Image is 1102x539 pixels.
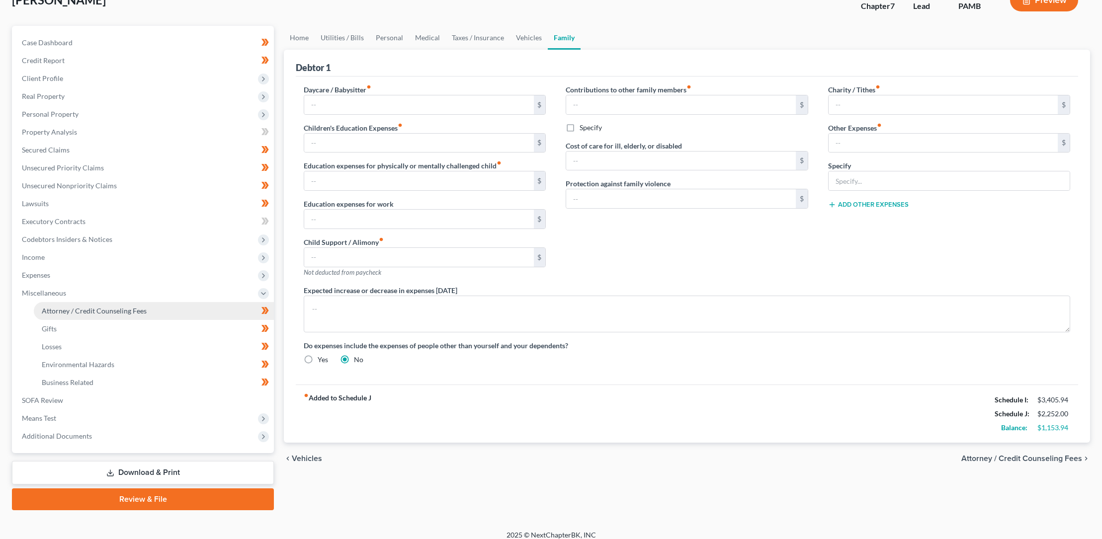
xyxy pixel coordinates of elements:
[284,455,292,462] i: chevron_left
[34,374,274,391] a: Business Related
[566,152,795,170] input: --
[34,320,274,338] a: Gifts
[534,210,546,229] div: $
[14,52,274,70] a: Credit Report
[534,171,546,190] div: $
[304,95,533,114] input: --
[12,461,274,484] a: Download & Print
[14,391,274,409] a: SOFA Review
[14,195,274,213] a: Lawsuits
[877,123,882,128] i: fiber_manual_record
[292,455,322,462] span: Vehicles
[22,74,63,82] span: Client Profile
[304,237,384,247] label: Child Support / Alimony
[366,84,371,89] i: fiber_manual_record
[796,95,808,114] div: $
[861,0,897,12] div: Chapter
[304,123,403,133] label: Children's Education Expenses
[446,26,510,50] a: Taxes / Insurance
[304,134,533,153] input: --
[304,285,457,296] label: Expected increase or decrease in expenses [DATE]
[14,159,274,177] a: Unsecured Priority Claims
[22,396,63,404] span: SOFA Review
[548,26,581,50] a: Family
[890,1,895,10] span: 7
[22,432,92,440] span: Additional Documents
[995,409,1029,418] strong: Schedule J:
[829,95,1058,114] input: --
[22,92,65,100] span: Real Property
[1082,455,1090,462] i: chevron_right
[566,178,671,189] label: Protection against family violence
[14,123,274,141] a: Property Analysis
[12,488,274,510] a: Review & File
[304,199,394,209] label: Education expenses for work
[315,26,370,50] a: Utilities / Bills
[828,84,880,95] label: Charity / Tithes
[22,163,104,172] span: Unsecured Priority Claims
[566,84,691,95] label: Contributions to other family members
[497,160,502,165] i: fiber_manual_record
[22,289,66,297] span: Miscellaneous
[14,34,274,52] a: Case Dashboard
[354,355,363,365] label: No
[1001,423,1027,432] strong: Balance:
[284,455,322,462] button: chevron_left Vehicles
[22,235,112,243] span: Codebtors Insiders & Notices
[828,123,882,133] label: Other Expenses
[1058,95,1070,114] div: $
[828,201,909,209] button: Add Other Expenses
[828,160,851,171] label: Specify
[1058,134,1070,153] div: $
[1037,409,1070,419] div: $2,252.00
[566,95,795,114] input: --
[14,213,274,231] a: Executory Contracts
[304,171,533,190] input: --
[22,181,117,190] span: Unsecured Nonpriority Claims
[42,378,93,386] span: Business Related
[580,123,602,133] label: Specify
[304,340,1070,351] label: Do expenses include the expenses of people other than yourself and your dependents?
[22,217,85,226] span: Executory Contracts
[304,84,371,95] label: Daycare / Babysitter
[22,128,77,136] span: Property Analysis
[42,307,147,315] span: Attorney / Credit Counseling Fees
[22,38,73,47] span: Case Dashboard
[398,123,403,128] i: fiber_manual_record
[566,141,682,151] label: Cost of care for ill, elderly, or disabled
[304,210,533,229] input: --
[534,134,546,153] div: $
[22,146,70,154] span: Secured Claims
[42,324,57,333] span: Gifts
[913,0,942,12] div: Lead
[995,395,1028,404] strong: Schedule I:
[318,355,328,365] label: Yes
[686,84,691,89] i: fiber_manual_record
[42,342,62,351] span: Losses
[14,141,274,159] a: Secured Claims
[829,134,1058,153] input: --
[304,393,309,398] i: fiber_manual_record
[370,26,409,50] a: Personal
[22,253,45,261] span: Income
[875,84,880,89] i: fiber_manual_record
[22,56,65,65] span: Credit Report
[796,152,808,170] div: $
[510,26,548,50] a: Vehicles
[304,248,533,267] input: --
[534,248,546,267] div: $
[1037,423,1070,433] div: $1,153.94
[22,110,79,118] span: Personal Property
[829,171,1070,190] input: Specify...
[304,160,502,171] label: Education expenses for physically or mentally challenged child
[1037,395,1070,405] div: $3,405.94
[796,189,808,208] div: $
[22,414,56,422] span: Means Test
[534,95,546,114] div: $
[34,356,274,374] a: Environmental Hazards
[34,302,274,320] a: Attorney / Credit Counseling Fees
[958,0,994,12] div: PAMB
[961,455,1090,462] button: Attorney / Credit Counseling Fees chevron_right
[296,62,331,74] div: Debtor 1
[304,393,371,435] strong: Added to Schedule J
